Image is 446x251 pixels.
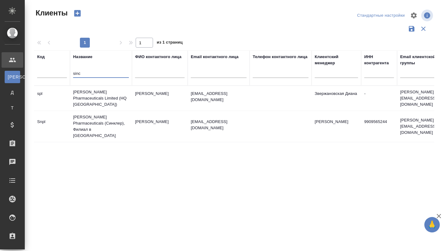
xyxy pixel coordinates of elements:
td: [PERSON_NAME] [312,116,361,137]
span: Настроить таблицу [406,8,421,23]
td: spl [34,87,70,109]
div: Код [37,54,45,60]
td: Звержановская Диана [312,87,361,109]
span: 🙏 [427,218,437,231]
span: Т [8,105,17,111]
div: Клиентский менеджер [315,54,358,66]
td: - [361,87,397,109]
span: Д [8,89,17,96]
a: Д [5,86,20,99]
td: Snpl [34,116,70,137]
button: 🙏 [424,217,440,232]
span: Клиенты [34,8,68,18]
a: [PERSON_NAME] [5,71,20,83]
p: [EMAIL_ADDRESS][DOMAIN_NAME] [191,119,247,131]
div: Название [73,54,92,60]
button: Сохранить фильтры [406,23,418,35]
div: Email контактного лица [191,54,238,60]
p: [EMAIL_ADDRESS][DOMAIN_NAME] [191,91,247,103]
div: Телефон контактного лица [253,54,308,60]
span: из 1 страниц [157,39,183,48]
td: [PERSON_NAME] Pharmaceuticals (Синклер), Филиал в [GEOGRAPHIC_DATA] [70,111,132,142]
td: [PERSON_NAME] [132,87,188,109]
a: Т [5,102,20,114]
span: Посмотреть информацию [421,10,434,21]
div: ИНН контрагента [364,54,394,66]
td: 9909565244 [361,116,397,137]
div: split button [356,11,406,20]
span: [PERSON_NAME] [8,74,17,80]
button: Создать [70,8,85,19]
div: ФИО контактного лица [135,54,181,60]
td: [PERSON_NAME] Pharmaceuticals Limited (HQ [GEOGRAPHIC_DATA]) [70,86,132,111]
td: [PERSON_NAME] [132,116,188,137]
button: Сбросить фильтры [418,23,429,35]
